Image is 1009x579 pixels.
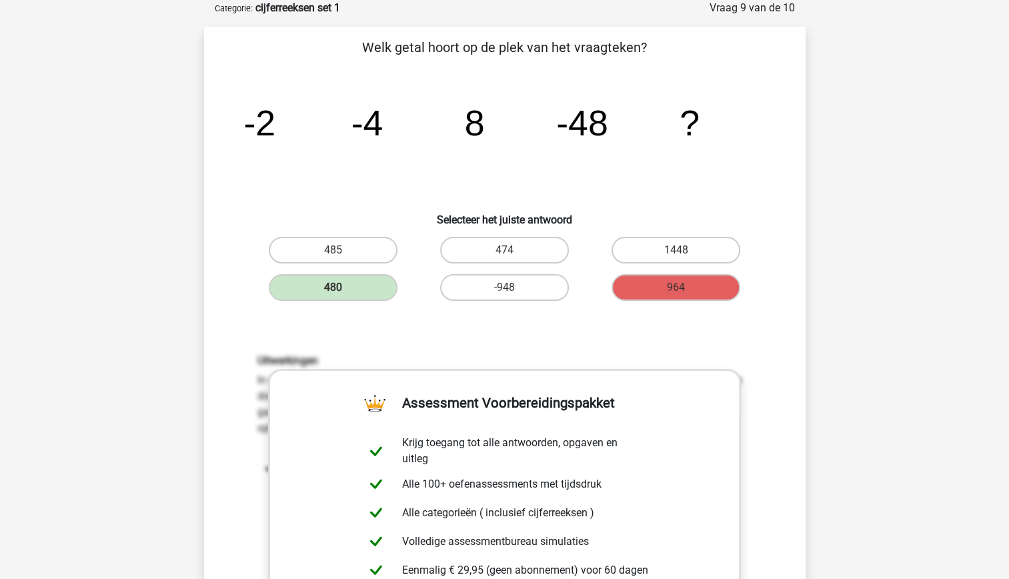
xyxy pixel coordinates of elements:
[440,237,569,263] label: 474
[269,274,397,301] label: 480
[440,274,569,301] label: -948
[243,103,275,143] tspan: -2
[215,3,253,13] small: Categorie:
[255,1,340,14] strong: cijferreeksen set 1
[225,203,784,226] h6: Selecteer het juiste antwoord
[351,103,383,143] tspan: -4
[612,274,740,301] label: 964
[612,237,740,263] label: 1448
[225,37,784,57] p: Welk getal hoort op de plek van het vraagteken?
[556,103,608,143] tspan: -48
[680,103,700,143] tspan: ?
[464,103,484,143] tspan: 8
[257,354,752,367] h6: Uitwerkingen
[264,448,293,484] tspan: -2
[269,237,397,263] label: 485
